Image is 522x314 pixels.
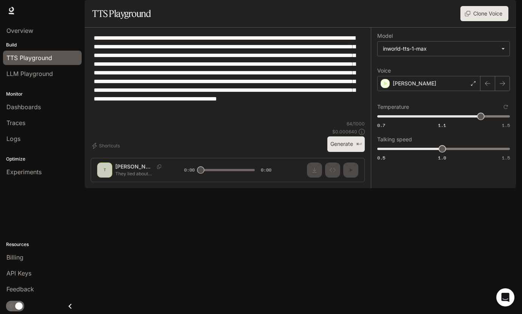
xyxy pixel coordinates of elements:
div: inworld-tts-1-max [378,42,510,56]
div: inworld-tts-1-max [383,45,497,53]
button: Reset to default [502,103,510,111]
p: Talking speed [377,137,412,142]
p: ⌘⏎ [356,142,362,147]
button: Shortcuts [91,140,123,152]
h1: TTS Playground [92,6,151,21]
span: 1.5 [502,122,510,128]
p: Model [377,33,393,39]
span: 0.5 [377,155,385,161]
span: 1.5 [502,155,510,161]
span: 1.0 [438,155,446,161]
p: Temperature [377,104,409,110]
p: Voice [377,68,391,73]
p: [PERSON_NAME] [393,80,436,87]
span: 1.1 [438,122,446,128]
span: 0.7 [377,122,385,128]
button: Clone Voice [460,6,508,21]
div: Open Intercom Messenger [496,288,514,306]
button: Generate⌘⏎ [327,136,365,152]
